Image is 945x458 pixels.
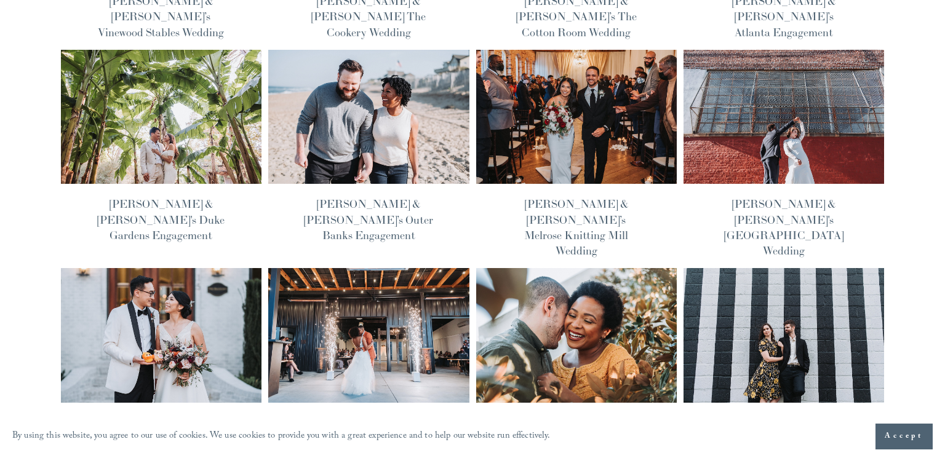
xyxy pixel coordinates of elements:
[885,430,923,443] span: Accept
[682,49,885,185] img: Emily &amp; Stephen's Brooklyn Green Building Wedding
[60,267,263,403] img: Justine &amp; Xinli’s The Bradford Wedding
[682,267,885,403] img: Adrienne &amp; Michael's Goldsboro Engagement
[267,49,470,185] img: Lauren &amp; Ian’s Outer Banks Engagement
[97,197,225,242] a: [PERSON_NAME] & [PERSON_NAME]'s Duke Gardens Engagement
[524,197,628,258] a: [PERSON_NAME] & [PERSON_NAME]’s Melrose Knitting Mill Wedding
[304,197,433,242] a: [PERSON_NAME] & [PERSON_NAME]’s Outer Banks Engagement
[60,49,263,185] img: Francesca &amp; George's Duke Gardens Engagement
[12,428,551,446] p: By using this website, you agree to our use of cookies. We use cookies to provide you with a grea...
[267,267,470,403] img: Shamir &amp; Keegan’s The Meadows Raleigh Wedding
[724,197,843,258] a: [PERSON_NAME] & [PERSON_NAME]'s [GEOGRAPHIC_DATA] Wedding
[475,267,678,403] img: Alexandria &amp; Ahmed's City Market Engagement
[875,424,933,449] button: Accept
[475,49,678,185] img: Francesca &amp; Mike’s Melrose Knitting Mill Wedding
